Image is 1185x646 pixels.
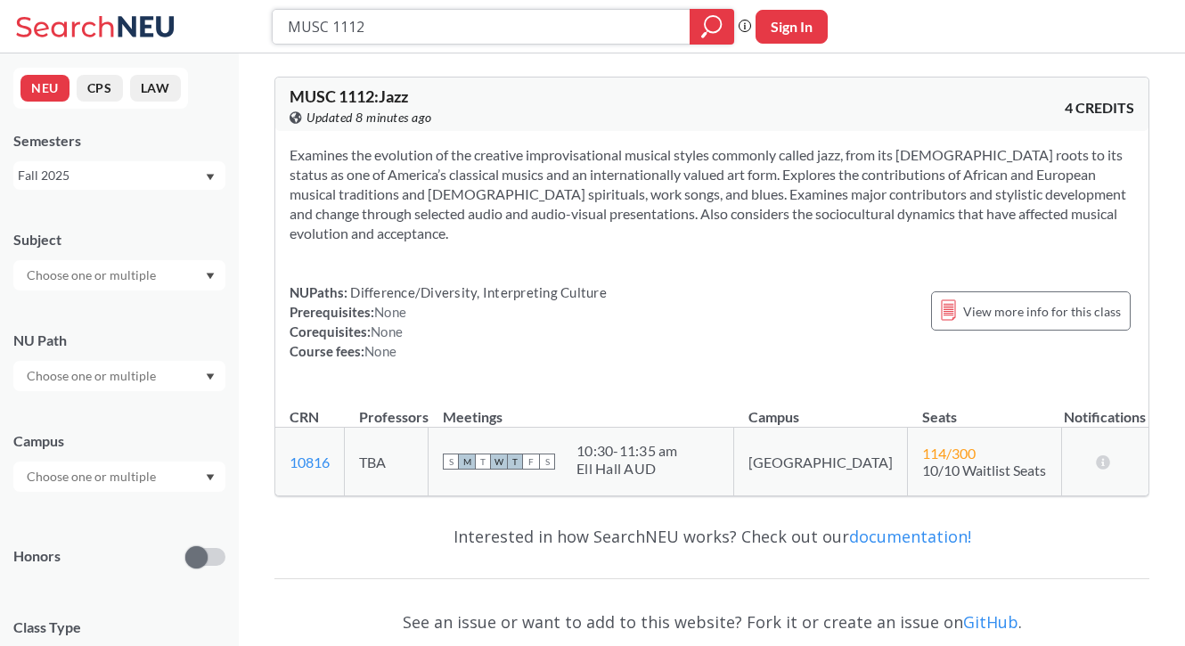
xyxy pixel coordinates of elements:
[908,389,1061,428] th: Seats
[20,75,69,102] button: NEU
[206,273,215,280] svg: Dropdown arrow
[13,260,225,290] div: Dropdown arrow
[345,428,429,496] td: TBA
[18,365,168,387] input: Choose one or multiple
[963,611,1018,633] a: GitHub
[274,511,1149,562] div: Interested in how SearchNEU works? Check out our
[539,454,555,470] span: S
[13,230,225,249] div: Subject
[429,389,734,428] th: Meetings
[491,454,507,470] span: W
[18,466,168,487] input: Choose one or multiple
[849,526,971,547] a: documentation!
[347,284,607,300] span: Difference/Diversity, Interpreting Culture
[13,131,225,151] div: Semesters
[13,331,225,350] div: NU Path
[290,145,1134,243] section: Examines the evolution of the creative improvisational musical styles commonly called jazz, from ...
[756,10,828,44] button: Sign In
[1065,98,1134,118] span: 4 CREDITS
[963,300,1121,323] span: View more info for this class
[13,617,225,637] span: Class Type
[443,454,459,470] span: S
[364,343,396,359] span: None
[13,361,225,391] div: Dropdown arrow
[507,454,523,470] span: T
[371,323,403,339] span: None
[18,166,204,185] div: Fall 2025
[286,12,677,42] input: Class, professor, course number, "phrase"
[374,304,406,320] span: None
[576,442,678,460] div: 10:30 - 11:35 am
[13,161,225,190] div: Fall 2025Dropdown arrow
[290,407,319,427] div: CRN
[77,75,123,102] button: CPS
[130,75,181,102] button: LAW
[1061,389,1148,428] th: Notifications
[290,86,408,106] span: MUSC 1112 : Jazz
[523,454,539,470] span: F
[701,14,723,39] svg: magnifying glass
[206,373,215,380] svg: Dropdown arrow
[13,546,61,567] p: Honors
[576,460,678,478] div: Ell Hall AUD
[13,431,225,451] div: Campus
[922,462,1046,478] span: 10/10 Waitlist Seats
[206,474,215,481] svg: Dropdown arrow
[13,462,225,492] div: Dropdown arrow
[306,108,432,127] span: Updated 8 minutes ago
[690,9,734,45] div: magnifying glass
[290,454,330,470] a: 10816
[18,265,168,286] input: Choose one or multiple
[290,282,607,361] div: NUPaths: Prerequisites: Corequisites: Course fees:
[734,389,908,428] th: Campus
[922,445,976,462] span: 114 / 300
[734,428,908,496] td: [GEOGRAPHIC_DATA]
[459,454,475,470] span: M
[206,174,215,181] svg: Dropdown arrow
[475,454,491,470] span: T
[345,389,429,428] th: Professors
